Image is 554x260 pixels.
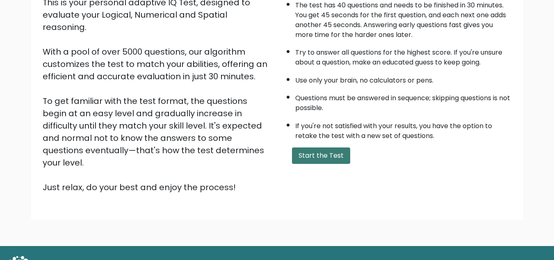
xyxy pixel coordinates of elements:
button: Start the Test [292,147,350,164]
li: If you're not satisfied with your results, you have the option to retake the test with a new set ... [295,117,512,141]
li: Use only your brain, no calculators or pens. [295,71,512,85]
li: Questions must be answered in sequence; skipping questions is not possible. [295,89,512,113]
li: Try to answer all questions for the highest score. If you're unsure about a question, make an edu... [295,44,512,67]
